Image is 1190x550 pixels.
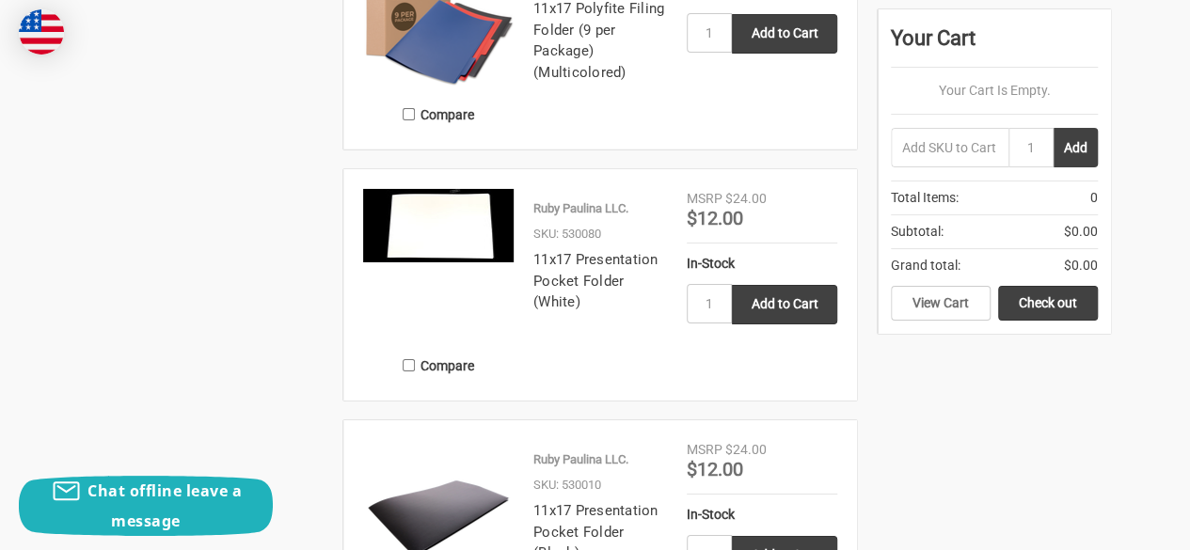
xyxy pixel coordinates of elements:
[891,81,1098,101] p: Your Cart Is Empty.
[1090,188,1098,208] span: 0
[19,476,273,536] button: Chat offline leave a message
[363,350,514,381] label: Compare
[363,189,514,339] a: 11x17 Presentation Pocket Folder (White)
[363,99,514,130] label: Compare
[533,199,628,218] p: Ruby Paulina LLC.
[87,480,242,531] span: Chat offline leave a message
[687,254,837,274] div: In-Stock
[1064,256,1098,275] span: $0.00
[725,191,767,206] span: $24.00
[403,359,415,371] input: Compare
[687,505,837,525] div: In-Stock
[1054,128,1098,167] button: Add
[732,14,837,54] input: Add to Cart
[891,23,1098,68] div: Your Cart
[687,189,722,209] div: MSRP
[533,476,601,495] p: SKU: 530010
[891,128,1008,167] input: Add SKU to Cart
[891,286,991,322] a: View Cart
[403,108,415,120] input: Compare
[891,256,960,275] span: Grand total:
[533,225,601,244] p: SKU: 530080
[1035,499,1190,550] iframe: Google Customer Reviews
[998,286,1098,322] a: Check out
[687,458,743,480] span: $12.00
[533,450,628,469] p: Ruby Paulina LLC.
[687,440,722,460] div: MSRP
[891,222,944,242] span: Subtotal:
[732,285,837,324] input: Add to Cart
[19,9,64,55] img: duty and tax information for United States
[891,188,959,208] span: Total Items:
[1064,222,1098,242] span: $0.00
[533,251,658,310] a: 11x17 Presentation Pocket Folder (White)
[687,207,743,229] span: $12.00
[725,442,767,457] span: $24.00
[363,189,514,262] img: 11x17 Presentation Pocket Folder (White)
